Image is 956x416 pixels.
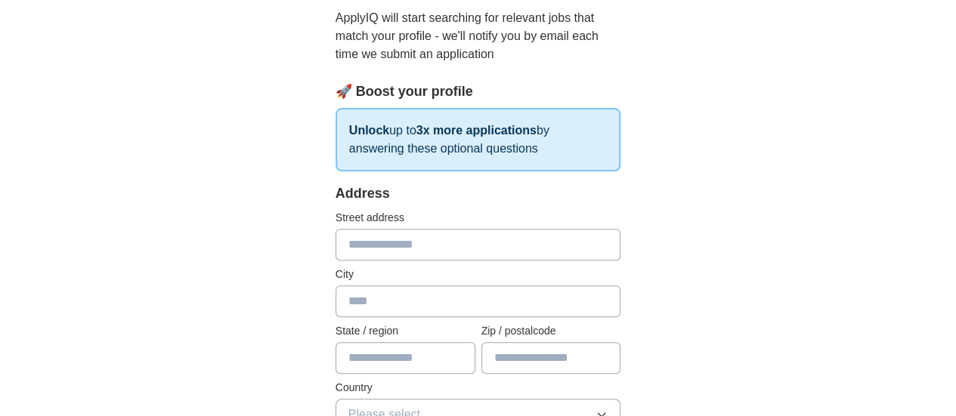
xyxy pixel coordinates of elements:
[336,380,621,396] label: Country
[336,108,621,171] p: up to by answering these optional questions
[336,210,621,226] label: Street address
[336,183,621,204] div: Address
[336,82,621,102] div: 🚀 Boost your profile
[336,9,621,63] p: ApplyIQ will start searching for relevant jobs that match your profile - we'll notify you by emai...
[336,267,621,282] label: City
[336,323,475,339] label: State / region
[416,124,537,137] strong: 3x more applications
[349,124,389,137] strong: Unlock
[481,323,621,339] label: Zip / postalcode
